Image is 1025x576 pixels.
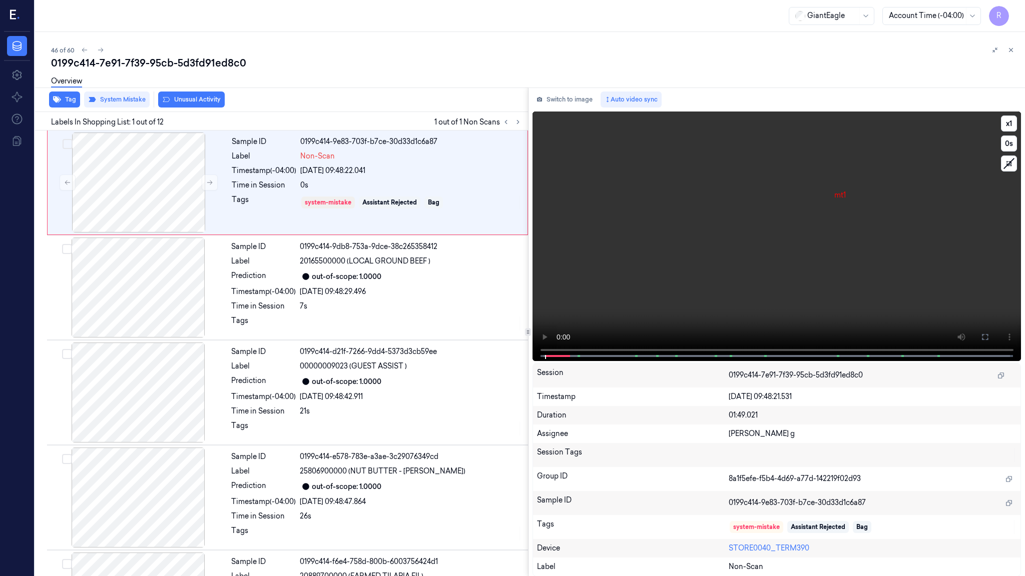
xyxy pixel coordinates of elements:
span: Non-Scan [300,151,335,161]
div: Duration [537,410,729,420]
div: 0199c414-e578-783e-a3ae-3c29076349cd [300,451,522,462]
button: Select row [62,349,72,359]
button: 0s [1001,135,1017,151]
div: Label [537,561,729,572]
div: [DATE] 09:48:22.041 [300,165,522,176]
div: Time in Session [231,406,296,416]
button: Select row [63,139,73,149]
div: Tags [231,525,296,541]
div: [DATE] 09:48:47.864 [300,496,522,507]
div: [DATE] 09:48:29.496 [300,286,522,297]
div: out-of-scope: 1.0000 [312,481,381,492]
button: Select row [62,559,72,569]
div: Label [231,466,296,476]
div: [PERSON_NAME] g [729,428,1016,439]
div: Sample ID [231,556,296,567]
div: Tags [537,519,729,535]
button: Switch to image [533,91,597,107]
span: Labels In Shopping List: 1 out of 12 [51,117,164,127]
div: 0199c414-f6e4-758d-800b-6003756424d1 [300,556,522,567]
div: Sample ID [537,495,729,511]
div: Time in Session [232,180,296,190]
div: Assistant Rejected [791,522,845,531]
div: Bag [856,522,868,531]
span: 25806900000 (NUT BUTTER - [PERSON_NAME]) [300,466,465,476]
button: Select row [62,454,72,464]
span: 00000009023 (GUEST ASSIST ) [300,361,407,371]
span: 46 of 60 [51,46,75,54]
div: Tags [231,420,296,436]
span: 8a1f5efe-f5b4-4d69-a77d-142219f02d93 [729,473,861,484]
div: 01:49.021 [729,410,1016,420]
div: 0199c414-9e83-703f-b7ce-30d33d1c6a87 [300,136,522,147]
div: Tags [232,194,296,210]
button: x1 [1001,115,1017,131]
div: STORE0040_TERM390 [729,543,1016,553]
div: 0s [300,180,522,190]
div: Label [231,361,296,371]
div: 26s [300,511,522,521]
div: Session [537,367,729,383]
span: 20165500000 (LOCAL GROUND BEEF ) [300,256,430,266]
div: Timestamp (-04:00) [231,391,296,402]
div: 21s [300,406,522,416]
div: [DATE] 09:48:42.911 [300,391,522,402]
div: system-mistake [305,198,351,207]
button: R [989,6,1009,26]
div: Group ID [537,471,729,487]
div: 7s [300,301,522,311]
div: Sample ID [231,346,296,357]
div: Prediction [231,375,296,387]
div: Sample ID [232,136,296,147]
div: system-mistake [733,522,780,531]
a: Overview [51,76,82,87]
div: 0199c414-7e91-7f39-95cb-5d3fd91ed8c0 [51,56,1017,70]
div: Assignee [537,428,729,439]
span: 1 out of 1 Non Scans [434,116,524,128]
div: Label [231,256,296,266]
span: Non-Scan [729,561,763,572]
div: Sample ID [231,451,296,462]
button: Select row [62,244,72,254]
button: System Mistake [84,91,150,107]
div: Tags [231,315,296,331]
div: 0199c414-9db8-753a-9dce-38c265358412 [300,241,522,252]
div: Session Tags [537,447,729,463]
div: Label [232,151,296,161]
button: Auto video sync [601,91,662,107]
div: Bag [428,198,439,207]
div: Timestamp [537,391,729,402]
button: Tag [49,91,80,107]
div: [DATE] 09:48:21.531 [729,391,1016,402]
div: Timestamp (-04:00) [231,286,296,297]
div: Prediction [231,270,296,282]
span: 0199c414-7e91-7f39-95cb-5d3fd91ed8c0 [729,370,863,380]
div: Time in Session [231,301,296,311]
button: Unusual Activity [158,91,225,107]
div: Prediction [231,480,296,492]
span: 0199c414-9e83-703f-b7ce-30d33d1c6a87 [729,497,866,508]
div: out-of-scope: 1.0000 [312,376,381,387]
div: Timestamp (-04:00) [232,165,296,176]
div: Device [537,543,729,553]
div: out-of-scope: 1.0000 [312,271,381,282]
div: Sample ID [231,241,296,252]
div: 0199c414-d21f-7266-9dd4-5373d3cb59ee [300,346,522,357]
div: Assistant Rejected [362,198,417,207]
div: Time in Session [231,511,296,521]
div: Timestamp (-04:00) [231,496,296,507]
